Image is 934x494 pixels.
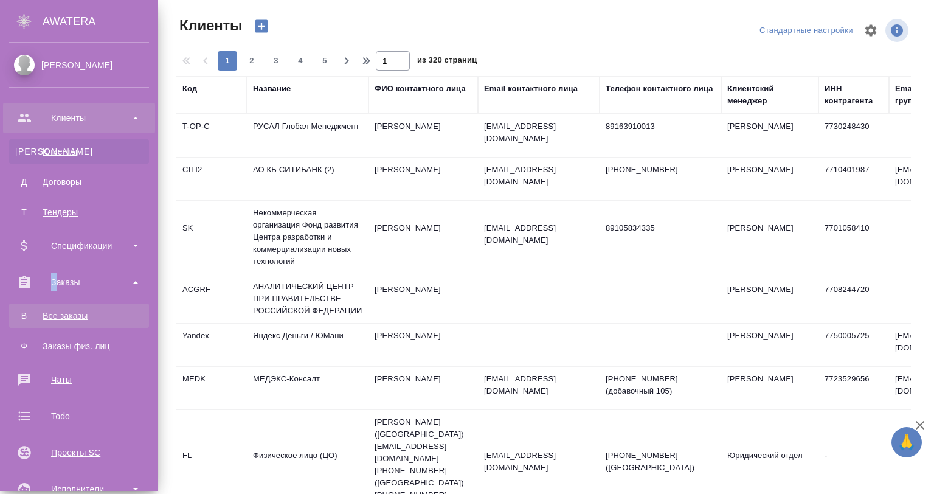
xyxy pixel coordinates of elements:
[176,367,247,409] td: MEDK
[9,139,149,164] a: [PERSON_NAME]Клиенты
[375,83,466,95] div: ФИО контактного лица
[727,83,812,107] div: Клиентский менеджер
[9,273,149,291] div: Заказы
[253,83,291,95] div: Название
[247,201,368,274] td: Некоммерческая организация Фонд развития Центра разработки и коммерциализации новых технологий
[291,55,310,67] span: 4
[242,55,261,67] span: 2
[3,437,155,468] a: Проекты SC
[9,200,149,224] a: ТТендеры
[721,367,818,409] td: [PERSON_NAME]
[721,216,818,259] td: [PERSON_NAME]
[247,324,368,366] td: Яндекс Деньги / ЮМани
[315,55,334,67] span: 5
[756,21,856,40] div: split button
[484,222,593,246] p: [EMAIL_ADDRESS][DOMAIN_NAME]
[606,373,715,397] p: [PHONE_NUMBER] (добавочный 105)
[606,450,715,474] p: [PHONE_NUMBER] ([GEOGRAPHIC_DATA])
[818,114,889,157] td: 7730248430
[15,176,143,188] div: Договоры
[247,367,368,409] td: МЕДЭКС-Консалт
[9,109,149,127] div: Клиенты
[818,158,889,200] td: 7710401987
[721,444,818,486] td: Юридический отдел
[368,114,478,157] td: [PERSON_NAME]
[368,277,478,320] td: [PERSON_NAME]
[176,277,247,320] td: ACGRF
[315,51,334,71] button: 5
[15,206,143,218] div: Тендеры
[9,407,149,425] div: Todo
[721,324,818,366] td: [PERSON_NAME]
[242,51,261,71] button: 2
[15,340,143,352] div: Заказы физ. лиц
[176,16,242,35] span: Клиенты
[266,51,286,71] button: 3
[606,164,715,176] p: [PHONE_NUMBER]
[606,222,715,234] p: 89105834335
[721,158,818,200] td: [PERSON_NAME]
[891,427,922,457] button: 🙏
[247,444,368,486] td: Физическое лицо (ЦО)
[368,158,478,200] td: [PERSON_NAME]
[606,83,713,95] div: Телефон контактного лица
[721,114,818,157] td: [PERSON_NAME]
[818,444,889,486] td: -
[9,370,149,389] div: Чаты
[176,216,247,259] td: SK
[484,83,578,95] div: Email контактного лица
[721,277,818,320] td: [PERSON_NAME]
[3,364,155,395] a: Чаты
[176,114,247,157] td: T-OP-C
[182,83,197,95] div: Код
[9,170,149,194] a: ДДоговоры
[484,164,593,188] p: [EMAIL_ADDRESS][DOMAIN_NAME]
[9,334,149,358] a: ФЗаказы физ. лиц
[417,53,477,71] span: из 320 страниц
[176,444,247,486] td: FL
[43,9,158,33] div: AWATERA
[9,237,149,255] div: Спецификации
[3,401,155,431] a: Todo
[856,16,885,45] span: Настроить таблицу
[825,83,883,107] div: ИНН контрагента
[176,158,247,200] td: CITI2
[885,19,911,42] span: Посмотреть информацию
[818,324,889,366] td: 7750005725
[896,430,917,455] span: 🙏
[9,304,149,328] a: ВВсе заказы
[9,58,149,72] div: [PERSON_NAME]
[368,367,478,409] td: [PERSON_NAME]
[818,367,889,409] td: 7723529656
[368,216,478,259] td: [PERSON_NAME]
[247,274,368,323] td: АНАЛИТИЧЕСКИЙ ЦЕНТР ПРИ ПРАВИТЕЛЬСТВЕ РОССИЙСКОЙ ФЕДЕРАЦИИ
[247,114,368,157] td: РУСАЛ Глобал Менеджмент
[247,158,368,200] td: АО КБ СИТИБАНК (2)
[266,55,286,67] span: 3
[291,51,310,71] button: 4
[484,450,593,474] p: [EMAIL_ADDRESS][DOMAIN_NAME]
[247,16,276,37] button: Создать
[15,145,143,158] div: Клиенты
[368,324,478,366] td: [PERSON_NAME]
[818,277,889,320] td: 7708244720
[15,310,143,322] div: Все заказы
[606,120,715,133] p: 89163910013
[484,373,593,397] p: [EMAIL_ADDRESS][DOMAIN_NAME]
[484,120,593,145] p: [EMAIL_ADDRESS][DOMAIN_NAME]
[9,444,149,462] div: Проекты SC
[818,216,889,259] td: 7701058410
[176,324,247,366] td: Yandex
